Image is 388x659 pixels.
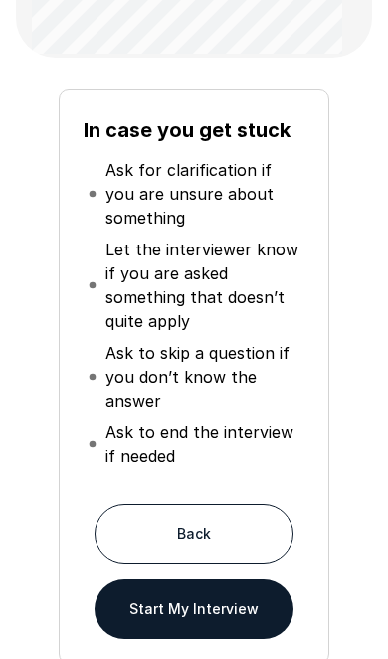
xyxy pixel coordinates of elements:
button: Start My Interview [95,579,293,639]
p: Ask to skip a question if you don’t know the answer [105,341,300,412]
b: In case you get stuck [84,118,291,142]
button: Back [95,504,293,564]
p: Let the interviewer know if you are asked something that doesn’t quite apply [105,238,300,333]
p: Ask to end the interview if needed [105,420,300,468]
p: Ask for clarification if you are unsure about something [105,158,300,230]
